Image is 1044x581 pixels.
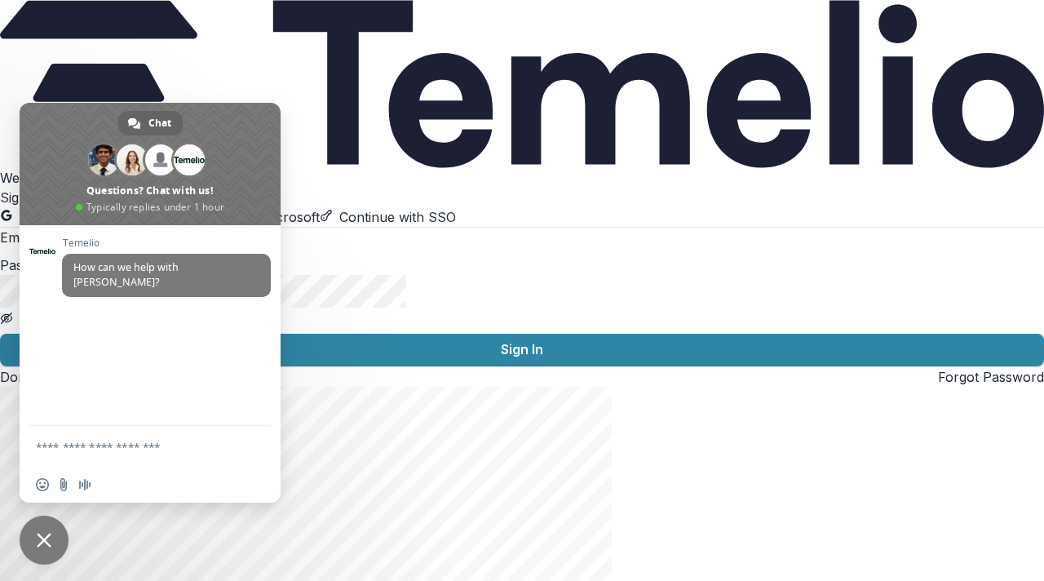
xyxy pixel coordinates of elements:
span: Chat [148,111,171,135]
textarea: Compose your message... [36,440,228,455]
span: Insert an emoji [36,478,49,491]
div: Close chat [20,516,69,565]
button: Continue with SSO [320,207,456,227]
span: Temelio [62,237,271,249]
span: Send a file [57,478,70,491]
a: Forgot Password [938,369,1044,385]
div: Chat [118,111,183,135]
span: How can we help with [PERSON_NAME]? [73,260,179,289]
span: Audio message [78,478,91,491]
